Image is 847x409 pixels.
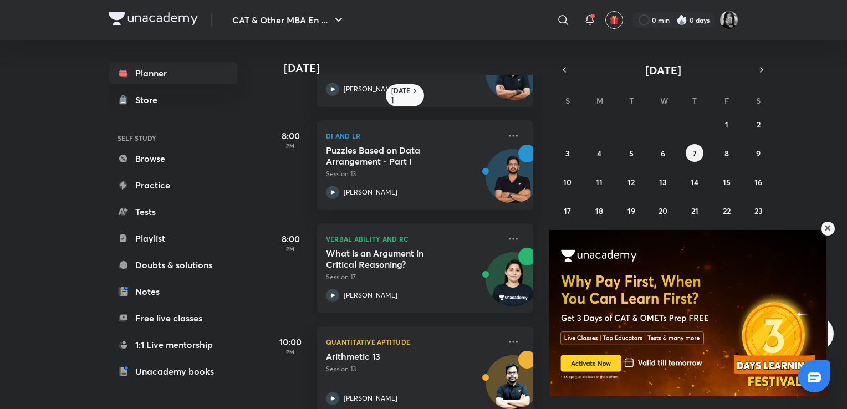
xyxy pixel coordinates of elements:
abbr: August 5, 2025 [629,148,634,159]
p: Verbal Ability and RC [326,232,500,246]
a: Playlist [109,227,237,249]
a: Store [109,89,237,111]
p: Session 13 [326,364,500,374]
abbr: Saturday [756,95,761,106]
abbr: Tuesday [629,95,634,106]
img: Avatar [486,258,539,311]
a: Practice [109,174,237,196]
p: PM [268,349,313,355]
button: August 9, 2025 [749,144,767,162]
abbr: August 3, 2025 [565,148,570,159]
h5: What is an Argument in Critical Reasoning? [326,248,464,270]
abbr: August 8, 2025 [724,148,729,159]
button: August 5, 2025 [623,144,640,162]
button: August 3, 2025 [559,144,576,162]
a: Tests [109,201,237,223]
a: Free live classes [109,307,237,329]
abbr: August 15, 2025 [723,177,731,187]
abbr: Thursday [692,95,697,106]
abbr: Wednesday [660,95,668,106]
button: August 16, 2025 [749,173,767,191]
p: [PERSON_NAME] [344,393,397,403]
p: DI and LR [326,129,500,142]
p: Session 17 [326,272,500,282]
a: 1:1 Live mentorship [109,334,237,356]
a: Notes [109,280,237,303]
abbr: August 12, 2025 [627,177,635,187]
img: avatar [609,15,619,25]
button: August 7, 2025 [686,144,703,162]
p: Quantitative Aptitude [326,335,500,349]
div: Store [135,93,164,106]
p: [PERSON_NAME] [344,84,397,94]
h6: SELF STUDY [109,129,237,147]
p: [PERSON_NAME] [344,290,397,300]
button: [DATE] [572,62,754,78]
a: Doubts & solutions [109,254,237,276]
button: August 15, 2025 [718,173,736,191]
button: August 14, 2025 [686,173,703,191]
img: Company Logo [109,12,198,25]
p: [PERSON_NAME] [344,187,397,197]
abbr: August 9, 2025 [756,148,761,159]
abbr: August 10, 2025 [563,177,572,187]
abbr: Monday [596,95,603,106]
abbr: August 13, 2025 [659,177,667,187]
abbr: August 2, 2025 [757,119,761,130]
button: August 12, 2025 [623,173,640,191]
button: CAT & Other MBA En ... [226,9,352,31]
h4: [DATE] [284,62,544,75]
a: Planner [109,62,237,84]
button: August 10, 2025 [559,173,576,191]
p: PM [268,246,313,252]
abbr: Sunday [565,95,570,106]
a: Company Logo [109,12,198,28]
img: Arshin Khan [720,11,738,29]
abbr: Friday [724,95,729,106]
h5: 10:00 [268,335,313,349]
button: August 8, 2025 [718,144,736,162]
abbr: August 14, 2025 [691,177,698,187]
h5: Puzzles Based on Data Arrangement - Part I [326,145,464,167]
button: August 13, 2025 [654,173,672,191]
iframe: notification-frame-~55857496 [529,201,836,398]
p: Session 13 [326,169,500,179]
img: Avatar [486,155,539,208]
abbr: August 4, 2025 [597,148,601,159]
button: August 11, 2025 [590,173,608,191]
h5: 8:00 [268,129,313,142]
button: August 1, 2025 [718,115,736,133]
button: August 2, 2025 [749,115,767,133]
h6: [DATE] [391,86,411,104]
p: PM [268,142,313,149]
button: August 6, 2025 [654,144,672,162]
abbr: August 1, 2025 [725,119,728,130]
a: Unacademy books [109,360,237,382]
abbr: August 16, 2025 [754,177,762,187]
button: August 4, 2025 [590,144,608,162]
button: avatar [605,11,623,29]
span: [DATE] [645,63,681,78]
img: Avatar [486,52,539,105]
abbr: August 11, 2025 [596,177,603,187]
abbr: August 6, 2025 [661,148,665,159]
img: streak [676,14,687,25]
a: Browse [109,147,237,170]
h5: Arithmetic 13 [326,351,464,362]
h5: 8:00 [268,232,313,246]
abbr: August 7, 2025 [693,148,697,159]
